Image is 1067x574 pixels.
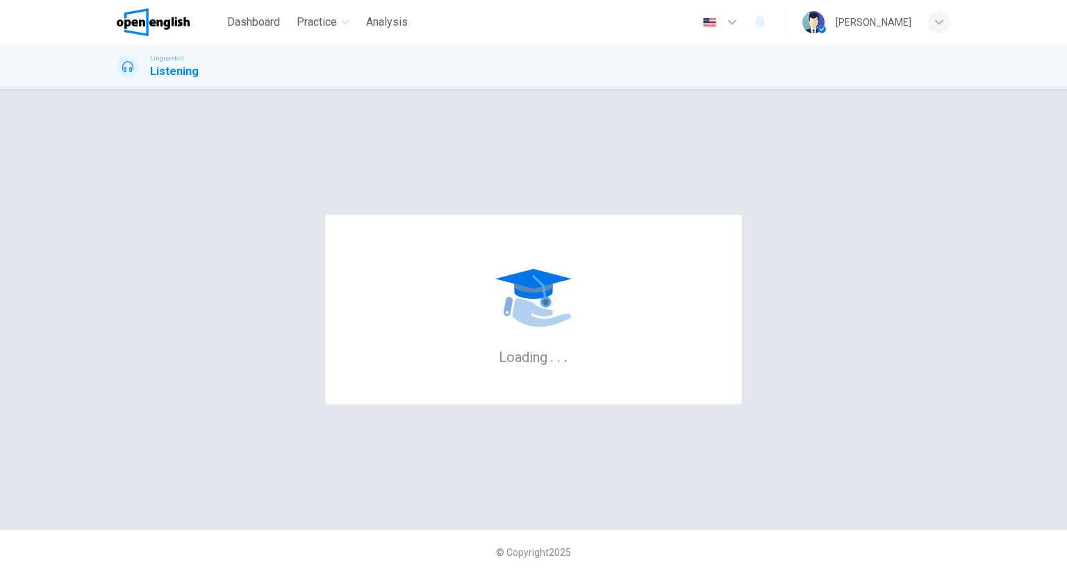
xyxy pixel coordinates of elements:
img: Profile picture [802,11,825,33]
button: Dashboard [222,10,286,35]
h6: Loading [499,347,568,366]
h6: . [556,344,561,367]
img: OpenEnglish logo [117,8,190,36]
h1: Listening [150,63,199,80]
img: en [701,17,718,28]
button: Practice [291,10,355,35]
span: Dashboard [227,14,280,31]
span: Practice [297,14,337,31]
h6: . [549,344,554,367]
div: [PERSON_NAME] [836,14,911,31]
span: Linguaskill [150,54,184,63]
span: Analysis [366,14,408,31]
button: Analysis [361,10,413,35]
a: OpenEnglish logo [117,8,222,36]
span: © Copyright 2025 [496,547,571,558]
h6: . [563,344,568,367]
